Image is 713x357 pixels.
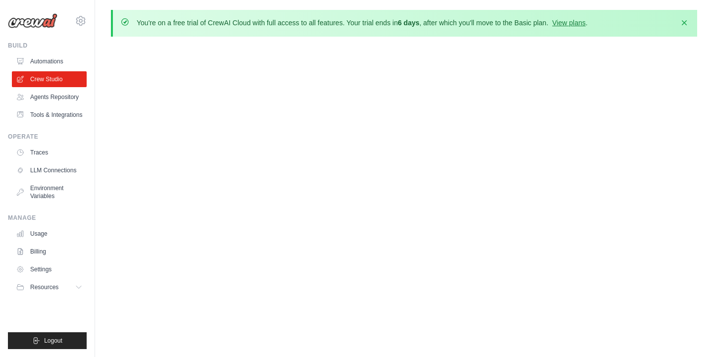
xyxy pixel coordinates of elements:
[12,53,87,69] a: Automations
[552,19,585,27] a: View plans
[12,71,87,87] a: Crew Studio
[12,279,87,295] button: Resources
[12,162,87,178] a: LLM Connections
[12,244,87,259] a: Billing
[8,332,87,349] button: Logout
[8,42,87,50] div: Build
[8,13,57,28] img: Logo
[30,283,58,291] span: Resources
[8,133,87,141] div: Operate
[12,226,87,242] a: Usage
[12,180,87,204] a: Environment Variables
[12,107,87,123] a: Tools & Integrations
[44,337,62,345] span: Logout
[12,145,87,160] a: Traces
[12,89,87,105] a: Agents Repository
[137,18,588,28] p: You're on a free trial of CrewAI Cloud with full access to all features. Your trial ends in , aft...
[12,261,87,277] a: Settings
[398,19,419,27] strong: 6 days
[8,214,87,222] div: Manage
